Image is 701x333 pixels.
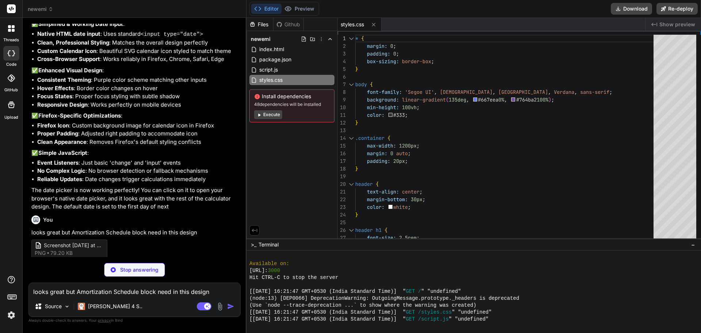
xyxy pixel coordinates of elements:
[420,188,422,195] span: ;
[246,21,273,28] div: Files
[249,302,476,309] span: (Use `node --trace-deprecation ...` to show where the warning was created)
[355,66,358,72] span: }
[37,47,239,55] li: : Beautiful SVG calendar icon styled to match theme
[402,58,431,65] span: border-box
[390,43,393,49] span: 0
[548,96,551,103] span: )
[367,58,399,65] span: box-sizing:
[355,181,373,187] span: header
[338,203,346,211] div: 23
[393,43,396,49] span: ;
[43,216,53,223] h6: You
[35,249,46,257] span: png
[31,229,239,237] p: looks great but Amortization Schedule block need in this design
[338,88,346,96] div: 8
[338,165,346,173] div: 18
[258,76,283,84] span: styles.css
[254,102,330,107] span: 48 dependencies will be installed
[346,226,356,234] div: Click to collapse the range.
[417,142,420,149] span: ;
[120,266,158,273] p: Stop answering
[37,101,88,108] strong: Responsive Design
[37,167,85,174] strong: No Complex Logic
[367,150,387,157] span: margin:
[355,165,358,172] span: }
[38,149,87,156] strong: Simple JavaScript
[418,309,452,316] span: /styles.css
[6,61,16,68] label: code
[405,158,408,164] span: ;
[251,4,281,14] button: Editor
[402,96,446,103] span: linear-gradient
[399,234,417,241] span: 2.5rem
[449,96,466,103] span: 135deg
[50,249,73,257] span: 79.20 KB
[78,303,85,310] img: Claude 4 Sonnet
[355,211,358,218] span: }
[28,5,53,13] span: newemi
[338,142,346,150] div: 15
[28,317,241,324] p: Always double-check its answers. Your in Bind
[338,211,346,219] div: 24
[254,110,282,119] button: Execute
[434,89,437,95] span: ,
[98,318,111,322] span: privacy
[37,122,239,130] li: : Custom background image for calendar icon in Firefox
[367,196,408,203] span: margin-bottom:
[367,112,384,118] span: color:
[376,227,382,233] span: h1
[367,43,387,49] span: margin:
[537,96,548,103] span: 100%
[656,3,698,15] button: Re-deploy
[690,239,697,250] button: −
[548,89,551,95] span: ,
[268,267,280,274] span: 3000
[31,186,239,211] p: The date picker is now working perfectly! You can click on it to open your browser's native date ...
[258,241,279,248] span: Terminal
[370,81,373,88] span: {
[405,89,434,95] span: 'Segoe UI'
[338,65,346,73] div: 5
[249,316,406,323] span: [[DATE] 16:21:47 GMT+0530 (India Standard Time)] "
[418,316,449,323] span: /script.js
[387,135,390,141] span: {
[431,58,434,65] span: ;
[38,112,121,119] strong: Firefox-Specific Optimizations
[346,35,356,42] div: Click to collapse the range.
[338,42,346,50] div: 2
[408,204,411,210] span: ;
[37,76,91,83] strong: Consistent Theming
[31,20,239,28] p: ✅ :
[251,241,256,248] span: >_
[498,96,504,103] span: 0%
[37,30,239,39] li: : Uses standard
[367,142,396,149] span: max-width:
[37,55,100,62] strong: Cross-Browser Support
[258,55,292,64] span: package.json
[361,35,364,42] span: {
[367,104,399,111] span: min-height:
[249,309,406,316] span: [[DATE] 16:21:47 GMT+0530 (India Standard Time)] "
[338,119,346,127] div: 12
[406,316,415,323] span: GET
[338,127,346,134] div: 13
[367,89,402,95] span: font-family:
[37,159,78,166] strong: Event Listeners
[422,196,425,203] span: ;
[396,50,399,57] span: ;
[346,81,356,88] div: Click to collapse the range.
[249,260,289,267] span: Available on:
[251,35,271,43] span: newemi
[37,39,239,47] li: : Matches the overall design perfectly
[411,196,422,203] span: 30px
[37,167,239,175] li: : No browser detection or fallback mechanisms
[449,316,489,323] span: " "undefined"
[141,31,203,38] code: <input type="date">
[38,67,102,74] strong: Enhanced Visual Design
[31,66,239,75] p: ✅ :
[417,104,420,111] span: ;
[376,181,379,187] span: {
[466,96,469,103] span: ,
[440,89,493,95] span: [DEMOGRAPHIC_DATA]
[3,37,19,43] label: threads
